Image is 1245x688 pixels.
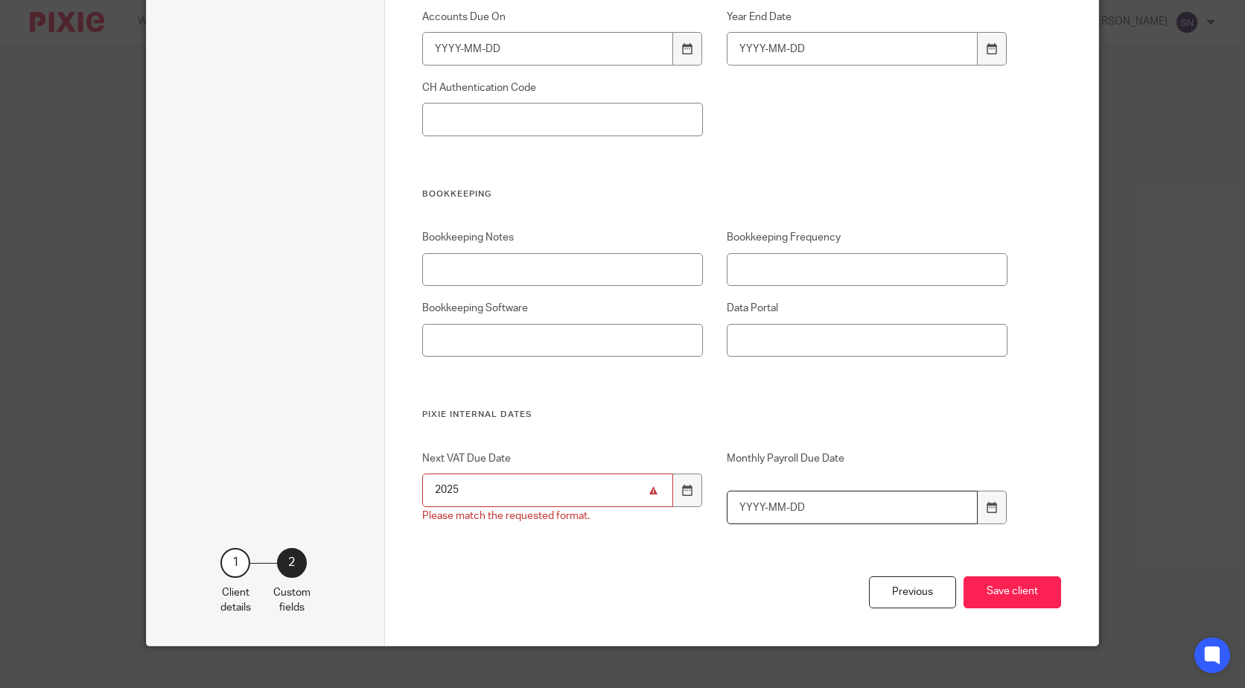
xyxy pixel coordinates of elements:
div: 1 [220,548,250,578]
h3: Bookkeeping [422,188,1008,200]
p: Client details [220,585,251,616]
input: YYYY-MM-DD [422,32,674,66]
h3: Pixie Internal Dates [422,409,1008,421]
label: Year End Date [727,10,1008,25]
div: Please match the requested format. [422,509,590,523]
div: 2 [277,548,307,578]
input: Use the arrow keys to pick a date [422,474,674,507]
label: Accounts Due On [422,10,704,25]
button: Save client [964,576,1061,608]
p: Custom fields [273,585,311,616]
label: Bookkeeping Software [422,301,704,316]
label: Monthly Payroll Due Date [727,451,1008,484]
input: YYYY-MM-DD [727,32,978,66]
label: Bookkeeping Notes [422,230,704,245]
div: Previous [869,576,956,608]
input: YYYY-MM-DD [727,491,978,524]
label: Data Portal [727,301,1008,316]
label: CH Authentication Code [422,80,704,95]
label: Next VAT Due Date [422,451,704,466]
label: Bookkeeping Frequency [727,230,1008,245]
